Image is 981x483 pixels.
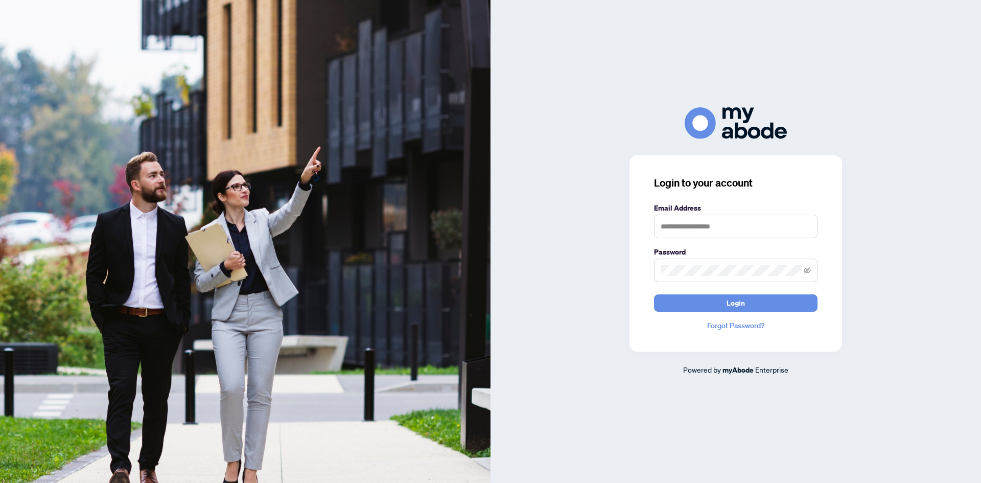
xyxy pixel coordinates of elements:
span: eye-invisible [804,267,811,274]
span: Enterprise [755,365,788,374]
a: Forgot Password? [654,320,818,331]
img: ma-logo [685,107,787,139]
a: myAbode [722,364,754,376]
button: Login [654,294,818,312]
label: Password [654,246,818,258]
label: Email Address [654,202,818,214]
span: Powered by [683,365,721,374]
span: Login [727,295,745,311]
h3: Login to your account [654,176,818,190]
